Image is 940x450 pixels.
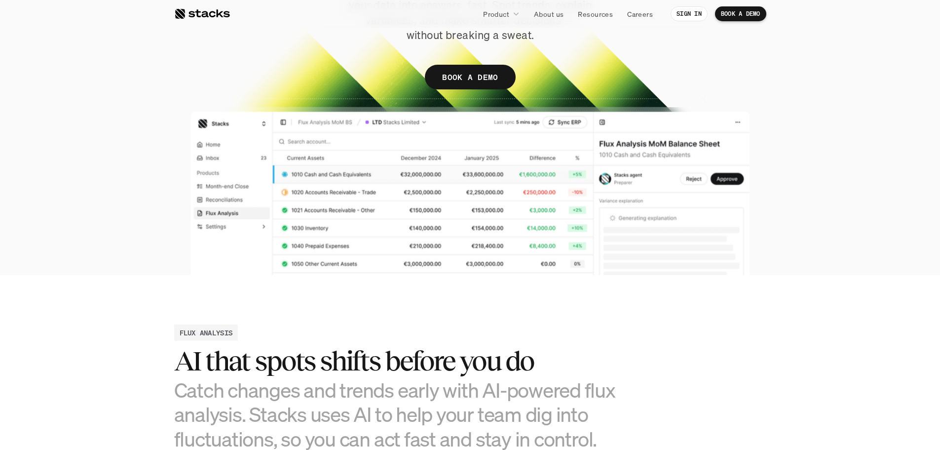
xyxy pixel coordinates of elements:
[572,5,619,23] a: Resources
[627,9,653,19] p: Careers
[715,6,766,21] a: BOOK A DEMO
[174,346,618,376] h2: AI that spots shifts before you do
[671,6,708,21] a: SIGN IN
[425,65,516,89] a: BOOK A DEMO
[483,9,509,19] p: Product
[116,188,160,195] a: Privacy Policy
[621,5,659,23] a: Careers
[442,70,498,84] p: BOOK A DEMO
[180,327,233,338] h2: FLUX ANALYSIS
[534,9,564,19] p: About us
[677,10,702,17] p: SIGN IN
[528,5,569,23] a: About us
[721,10,760,17] p: BOOK A DEMO
[578,9,613,19] p: Resources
